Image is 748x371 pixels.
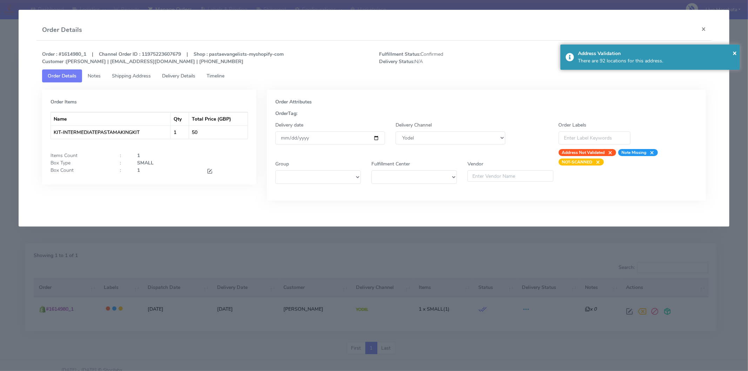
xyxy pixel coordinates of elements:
button: Close [696,20,712,38]
span: Confirmed N/A [374,50,543,65]
label: Delivery Channel [396,121,432,129]
div: Items Count [45,152,115,159]
label: Delivery date [275,121,303,129]
span: × [647,149,654,156]
span: Order Details [48,73,76,79]
span: Notes [88,73,101,79]
span: Shipping Address [112,73,151,79]
div: There are 92 locations for this address. [578,57,735,65]
h4: Order Details [42,25,82,35]
td: 50 [189,126,248,139]
div: Address Validation [578,50,735,57]
th: Name [51,112,171,126]
strong: Order : #1614980_1 | Channel Order ID : 11975223607679 | Shop : pastaevangelists-myshopify-com [P... [42,51,284,65]
div: : [115,152,132,159]
label: Group [275,160,289,168]
td: 1 [171,126,189,139]
span: × [605,149,613,156]
input: Enter Vendor Name [467,170,553,182]
th: Qty [171,112,189,126]
div: : [115,167,132,176]
span: × [593,158,600,166]
div: Box Count [45,167,115,176]
strong: Customer : [42,58,66,65]
strong: 1 [137,152,140,159]
strong: OrderTag: [275,110,297,117]
label: Fulfillment Center [371,160,410,168]
strong: NOT-SCANNED [562,159,593,165]
strong: 1 [137,167,140,174]
strong: Order Items [50,99,77,105]
button: Close [733,48,737,58]
td: KIT-INTERMEDIATEPASTAMAKINGKIT [51,126,171,139]
strong: Note Missing [622,150,647,155]
th: Total Price (GBP) [189,112,248,126]
label: Vendor [467,160,483,168]
strong: Order Attributes [275,99,312,105]
strong: SMALL [137,160,154,166]
strong: Address Not Validated [562,150,605,155]
strong: Delivery Status: [379,58,415,65]
strong: Fulfillment Status: [379,51,420,58]
span: Delivery Details [162,73,195,79]
span: Timeline [207,73,224,79]
div: : [115,159,132,167]
input: Enter Label Keywords [559,131,631,144]
span: × [733,48,737,58]
ul: Tabs [42,69,706,82]
div: Box Type [45,159,115,167]
label: Order Labels [559,121,587,129]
